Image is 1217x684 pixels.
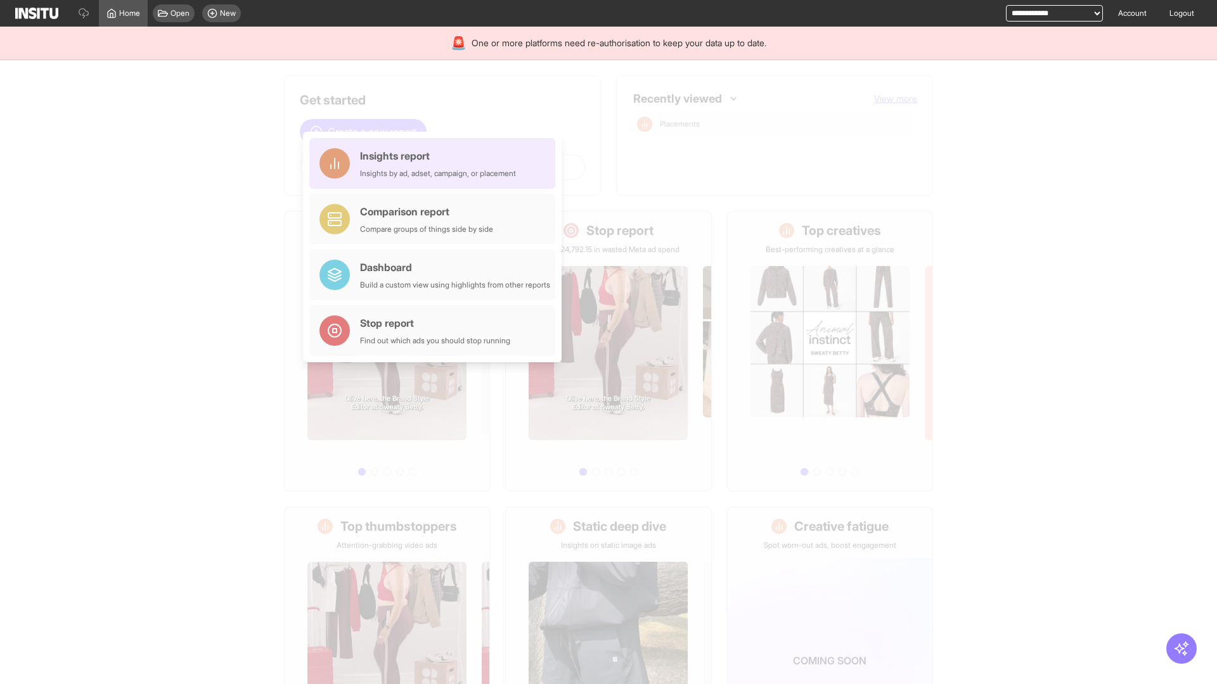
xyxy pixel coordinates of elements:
div: Find out which ads you should stop running [360,336,510,346]
div: Stop report [360,315,510,331]
div: Insights by ad, adset, campaign, or placement [360,168,516,179]
img: Logo [15,8,58,19]
div: Comparison report [360,204,493,219]
span: Open [171,8,190,18]
span: New [220,8,236,18]
div: Build a custom view using highlights from other reports [360,280,550,290]
span: One or more platforms need re-authorisation to keep your data up to date. [472,37,766,49]
div: Dashboard [360,260,550,275]
div: 🚨 [451,34,467,52]
span: Home [119,8,140,18]
div: Insights report [360,148,516,163]
div: Compare groups of things side by side [360,224,493,234]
